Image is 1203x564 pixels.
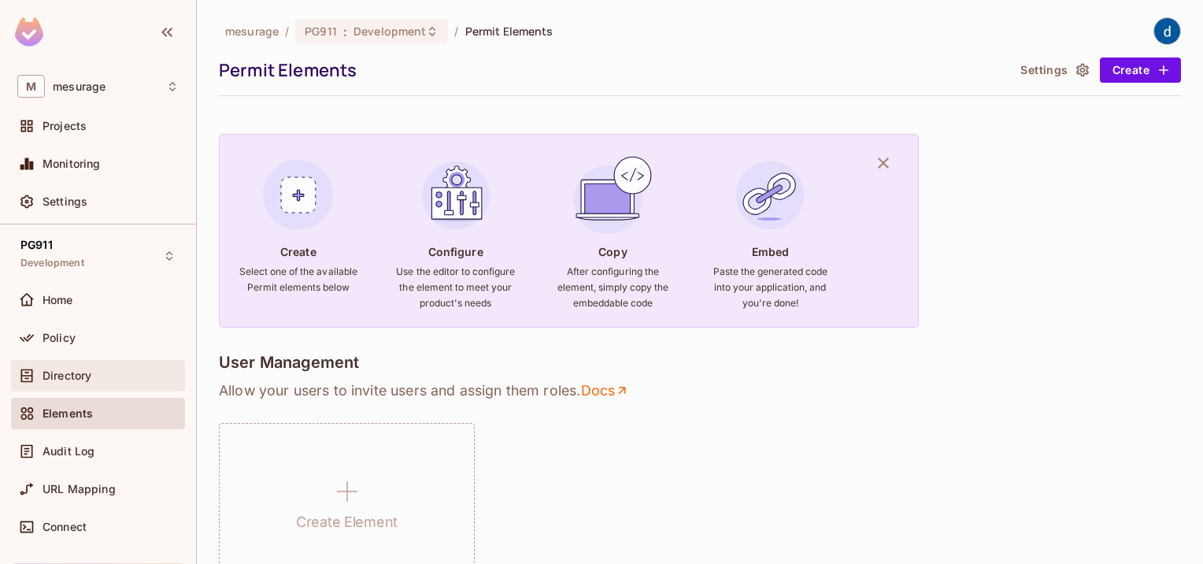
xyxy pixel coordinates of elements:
[43,407,93,420] span: Elements
[43,332,76,344] span: Policy
[598,244,627,259] h4: Copy
[553,264,672,311] h6: After configuring the element, simply copy the embeddable code
[219,353,359,372] h4: User Management
[225,24,279,39] span: the active workspace
[256,153,341,238] img: Create Element
[43,158,101,170] span: Monitoring
[396,264,516,311] h6: Use the editor to configure the element to meet your product's needs
[570,153,655,238] img: Copy Element
[353,24,426,39] span: Development
[1014,58,1093,83] button: Settings
[15,17,43,46] img: SReyMgAAAABJRU5ErkJggg==
[43,195,87,208] span: Settings
[305,24,337,39] span: PG911
[43,445,94,458] span: Audit Log
[752,244,790,259] h4: Embed
[1154,18,1180,44] img: dev 911gcl
[1100,58,1181,83] button: Create
[580,381,630,400] a: Docs
[342,25,348,38] span: :
[43,483,116,495] span: URL Mapping
[219,58,1006,82] div: Permit Elements
[296,510,398,534] h1: Create Element
[219,381,1181,400] p: Allow your users to invite users and assign them roles .
[710,264,830,311] h6: Paste the generated code into your application, and you're done!
[413,153,498,238] img: Configure Element
[43,120,87,132] span: Projects
[17,75,45,98] span: M
[465,24,553,39] span: Permit Elements
[428,244,483,259] h4: Configure
[239,264,358,295] h6: Select one of the available Permit elements below
[43,521,87,533] span: Connect
[43,369,91,382] span: Directory
[285,24,289,39] li: /
[280,244,316,259] h4: Create
[53,80,105,93] span: Workspace: mesurage
[454,24,458,39] li: /
[20,257,84,269] span: Development
[727,153,812,238] img: Embed Element
[43,294,73,306] span: Home
[20,239,53,251] span: PG911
